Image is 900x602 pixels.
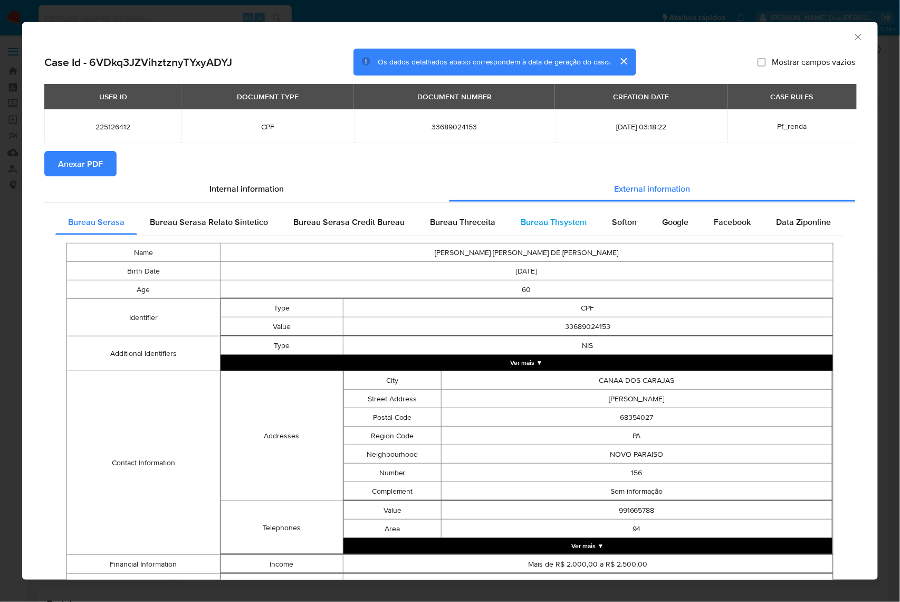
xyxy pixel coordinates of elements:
[441,501,832,520] td: 991665788
[441,445,832,464] td: NOVO PARAISO
[67,555,221,574] td: Financial Information
[343,482,441,501] td: Complement
[55,210,845,235] div: Detailed external info
[343,574,832,592] td: ONORITA [PERSON_NAME] [PERSON_NAME]
[611,49,636,74] button: cerrar
[221,355,833,371] button: Expand array
[441,427,832,445] td: PA
[568,122,715,131] span: [DATE] 03:18:22
[93,88,133,106] div: USER ID
[367,122,542,131] span: 33689024153
[221,501,343,554] td: Telephones
[343,317,832,336] td: 33689024153
[343,501,441,520] td: Value
[772,57,856,67] span: Mostrar campos vazios
[343,538,832,554] button: Expand array
[777,121,807,131] span: Pf_renda
[67,336,221,371] td: Additional Identifiers
[441,464,832,482] td: 156
[150,216,268,228] span: Bureau Serasa Relato Sintetico
[343,555,832,573] td: Mais de R$ 2.000,00 a R$ 2.500,00
[777,216,831,228] span: Data Ziponline
[221,317,343,336] td: Value
[758,58,766,66] input: Mostrar campos vazios
[411,88,498,106] div: DOCUMENT NUMBER
[430,216,495,228] span: Bureau Threceita
[221,574,343,592] td: Name
[58,152,103,175] span: Anexar PDF
[607,88,676,106] div: CREATION DATE
[853,32,863,41] button: Fechar a janela
[521,216,587,228] span: Bureau Thsystem
[378,57,611,67] span: Os dados detalhados abaixo correspondem à data de geração do caso.
[220,262,833,280] td: [DATE]
[220,243,833,262] td: [PERSON_NAME] [PERSON_NAME] DE [PERSON_NAME]
[22,22,878,580] div: closure-recommendation-modal
[343,390,441,408] td: Street Address
[612,216,637,228] span: Softon
[44,176,856,202] div: Detailed info
[343,427,441,445] td: Region Code
[343,336,832,355] td: NIS
[764,88,820,106] div: CASE RULES
[343,464,441,482] td: Number
[441,408,832,427] td: 68354027
[441,520,832,538] td: 94
[221,299,343,317] td: Type
[67,299,221,336] td: Identifier
[343,520,441,538] td: Area
[441,482,832,501] td: Sem informação
[68,216,125,228] span: Bureau Serasa
[343,371,441,390] td: City
[221,555,343,573] td: Income
[67,280,221,299] td: Age
[221,371,343,501] td: Addresses
[67,262,221,280] td: Birth Date
[57,122,169,131] span: 225126412
[343,445,441,464] td: Neighbourhood
[343,408,441,427] td: Postal Code
[221,336,343,355] td: Type
[194,122,341,131] span: CPF
[44,151,117,176] button: Anexar PDF
[343,299,832,317] td: CPF
[614,183,691,195] span: External information
[293,216,405,228] span: Bureau Serasa Credit Bureau
[67,243,221,262] td: Name
[67,371,221,555] td: Contact Information
[714,216,751,228] span: Facebook
[231,88,305,106] div: DOCUMENT TYPE
[441,371,832,390] td: CANAA DOS CARAJAS
[220,280,833,299] td: 60
[662,216,689,228] span: Google
[44,55,232,69] h2: Case Id - 6VDkq3JZVihztznyTYxyADYJ
[209,183,284,195] span: Internal information
[441,390,832,408] td: [PERSON_NAME]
